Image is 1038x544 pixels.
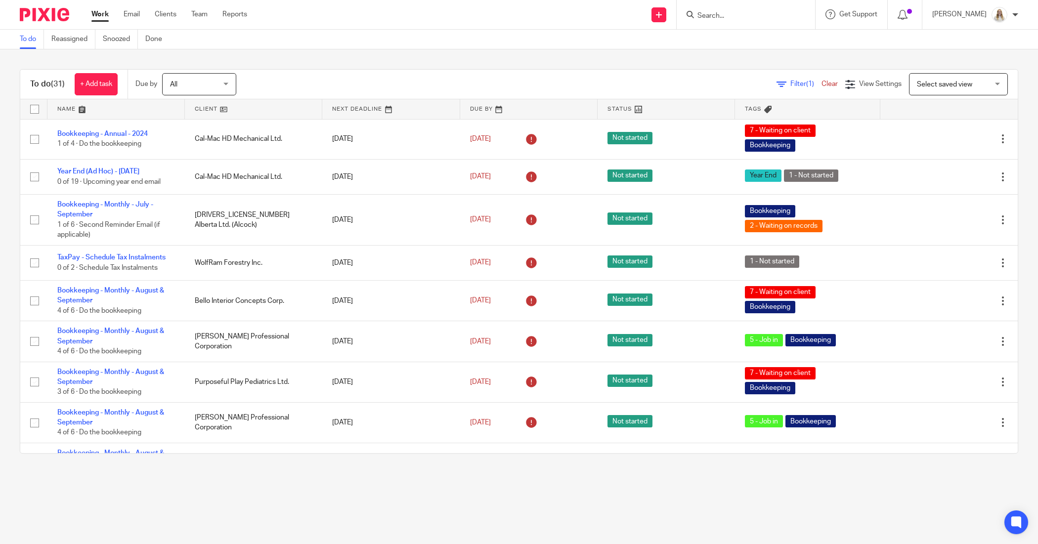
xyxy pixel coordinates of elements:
a: Work [91,9,109,19]
a: Bookkeeping - Monthly - August & September [57,328,164,344]
span: 7 - Waiting on client [745,367,816,379]
p: Due by [135,79,157,89]
td: [DATE] [322,402,460,443]
span: Not started [607,169,652,182]
span: Bookkeeping [785,415,836,427]
a: Clear [822,81,838,87]
span: Bookkeeping [745,382,795,394]
span: Filter [790,81,822,87]
td: [DATE] [322,321,460,362]
span: 5 - Job in [745,334,783,346]
img: Headshot%2011-2024%20white%20background%20square%202.JPG [992,7,1007,23]
span: 4 of 6 · Do the bookkeeping [57,307,141,314]
span: 2 - Waiting on records [745,220,822,232]
a: To do [20,30,44,49]
span: All [170,81,177,88]
td: [DRIVERS_LICENSE_NUMBER] Alberta Ltd. (Alcock) [185,194,322,245]
a: Bookkeeping - Monthly - July - September [57,201,153,218]
a: Bookkeeping - Monthly - August & September [57,369,164,385]
span: Not started [607,212,652,225]
td: [DATE] [322,194,460,245]
span: 1 - Not started [784,169,838,182]
a: Reports [222,9,247,19]
a: Bookkeeping - Monthly - August & September [57,409,164,426]
span: [DATE] [470,173,491,180]
img: Pixie [20,8,69,21]
span: Not started [607,255,652,268]
span: Bookkeeping [745,301,795,313]
td: [PERSON_NAME] Professional Corporation [185,402,322,443]
span: (31) [51,80,65,88]
td: Bello Interior Concepts Corp. [185,281,322,321]
a: Snoozed [103,30,138,49]
a: TaxPay - Schedule Tax Instalments [57,254,166,261]
a: Bookkeeping - Monthly - August & September [57,287,164,304]
td: [DATE] [322,443,460,483]
span: Not started [607,334,652,346]
p: [PERSON_NAME] [932,9,987,19]
span: Not started [607,415,652,427]
span: 4 of 6 · Do the bookkeeping [57,348,141,355]
td: Purposeful Play Pediatrics Ltd. [185,362,322,402]
td: [DATE] [322,159,460,194]
a: Bookkeeping - Annual - 2024 [57,130,148,137]
td: [PERSON_NAME] Professional Corporation [185,321,322,362]
span: 0 of 19 · Upcoming year end email [57,178,161,185]
td: [DATE] [322,281,460,321]
span: 3 of 6 · Do the bookkeeping [57,388,141,395]
td: [DATE] [322,119,460,159]
span: Not started [607,375,652,387]
span: [DATE] [470,259,491,266]
span: Bookkeeping [745,139,795,152]
span: 1 of 4 · Do the bookkeeping [57,141,141,148]
span: Not started [607,293,652,306]
span: View Settings [859,81,902,87]
span: [DATE] [470,419,491,426]
td: [DATE] [322,362,460,402]
a: Clients [155,9,176,19]
a: Email [124,9,140,19]
span: 5 - Job in [745,415,783,427]
span: Bookkeeping [785,334,836,346]
a: Bookkeeping - Monthly - August & September [57,450,164,466]
span: (1) [806,81,814,87]
span: Tags [745,106,762,112]
a: Reassigned [51,30,95,49]
span: [DATE] [470,338,491,345]
span: [DATE] [470,216,491,223]
a: + Add task [75,73,118,95]
span: 1 of 6 · Second Reminder Email (if applicable) [57,221,160,239]
span: Select saved view [917,81,972,88]
span: [DATE] [470,378,491,385]
td: Cal-Mac HD Mechanical Ltd. [185,159,322,194]
h1: To do [30,79,65,89]
a: Done [145,30,170,49]
span: 0 of 2 · Schedule Tax Instalments [57,264,158,271]
span: 7 - Waiting on client [745,125,816,137]
span: Not started [607,132,652,144]
td: Cal-Mac HD Mechanical Ltd. [185,119,322,159]
span: Bookkeeping [745,205,795,217]
a: Year End (Ad Hoc) - [DATE] [57,168,139,175]
td: WolfRam Forestry Inc. [185,245,322,280]
span: [DATE] [470,135,491,142]
span: Get Support [839,11,877,18]
input: Search [696,12,785,21]
span: Year End [745,169,781,182]
td: WolfRam Forestry Inc. [185,443,322,483]
span: 7 - Waiting on client [745,286,816,298]
td: [DATE] [322,245,460,280]
span: 4 of 6 · Do the bookkeeping [57,429,141,436]
span: 1 - Not started [745,255,799,268]
span: [DATE] [470,297,491,304]
a: Team [191,9,208,19]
